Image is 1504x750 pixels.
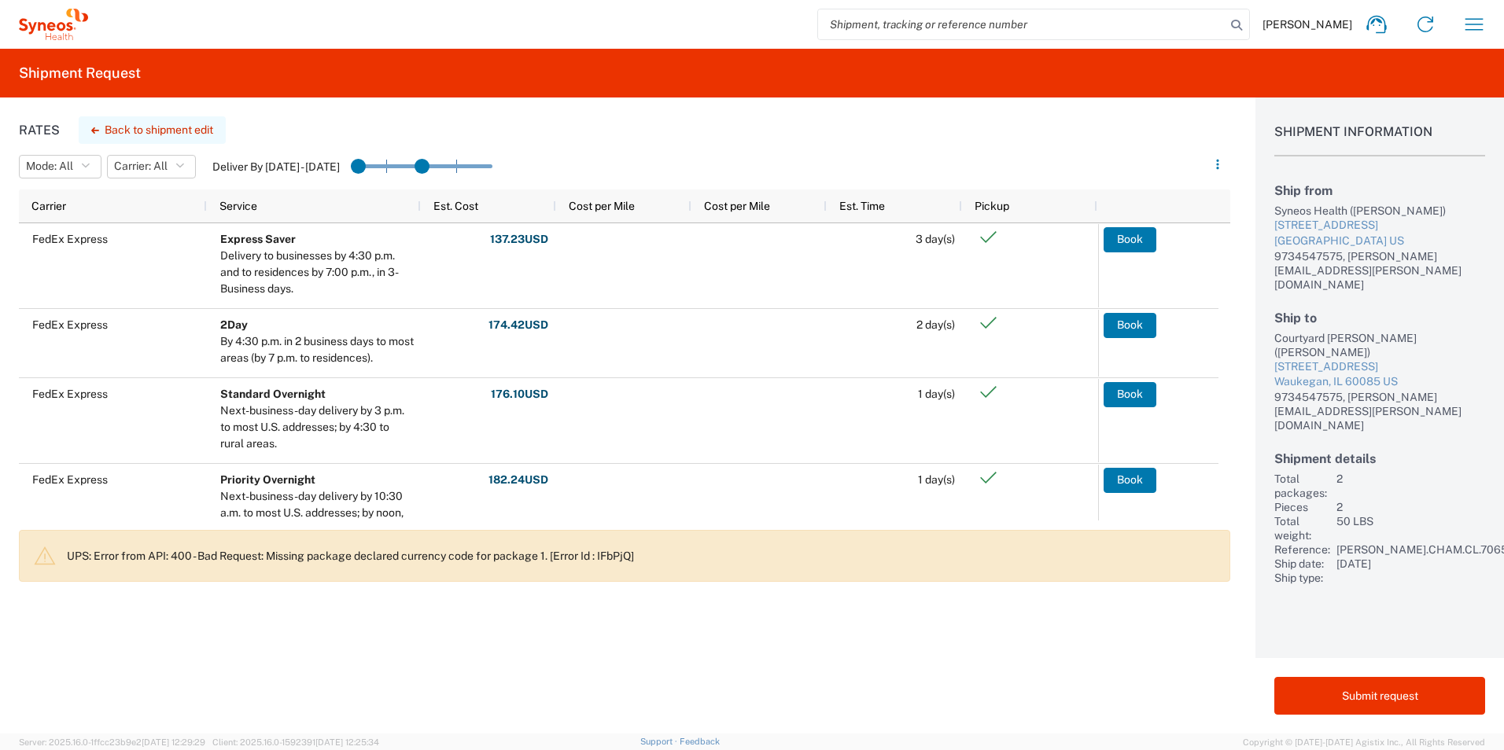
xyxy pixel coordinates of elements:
[1274,557,1330,571] div: Ship date:
[67,549,1217,563] p: UPS: Error from API: 400 - Bad Request: Missing package declared currency code for package 1. [Er...
[19,64,141,83] h2: Shipment Request
[491,387,548,402] strong: 176.10 USD
[1274,218,1485,233] div: [STREET_ADDRESS]
[569,200,635,212] span: Cost per Mile
[79,116,226,144] button: Back to shipment edit
[1274,374,1485,390] div: Waukegan, IL 60085 US
[1104,227,1156,252] button: Book
[220,403,414,452] div: Next-business-day delivery by 3 p.m. to most U.S. addresses; by 4:30 to rural areas.
[1274,311,1485,325] h2: Ship to
[1274,542,1330,557] div: Reference:
[220,233,296,245] b: Express Saver
[1274,677,1485,715] button: Submit request
[19,123,60,138] h1: Rates
[219,200,257,212] span: Service
[839,200,885,212] span: Est. Time
[1274,124,1485,156] h1: Shipment Information
[31,200,66,212] span: Carrier
[488,318,548,333] strong: 174.42 USD
[640,737,680,746] a: Support
[1274,514,1330,542] div: Total weight:
[1274,571,1330,585] div: Ship type:
[916,318,955,331] span: 2 day(s)
[32,318,108,331] span: FedEx Express
[488,313,549,338] button: 174.42USD
[220,248,414,297] div: Delivery to businesses by 4:30 p.m. and to residences by 7:00 p.m., in 3-Business days.
[1104,468,1156,493] button: Book
[220,388,326,400] b: Standard Overnight
[1274,233,1485,249] div: [GEOGRAPHIC_DATA] US
[1263,17,1352,31] span: [PERSON_NAME]
[1274,204,1485,218] div: Syneos Health ([PERSON_NAME])
[680,737,720,746] a: Feedback
[433,200,478,212] span: Est. Cost
[488,472,548,487] strong: 182.24 USD
[212,737,379,747] span: Client: 2025.16.0-1592391
[918,473,955,486] span: 1 day(s)
[220,333,414,366] div: By 4:30 p.m. in 2 business days to most areas (by 7 p.m. to residences).
[220,488,414,554] div: Next-business-day delivery by 10:30 a.m. to most U.S. addresses; by noon, 4:30 p.m. or 5 p.m. in ...
[32,233,108,245] span: FedEx Express
[32,473,108,486] span: FedEx Express
[107,155,196,178] button: Carrier: All
[1274,451,1485,466] h2: Shipment details
[1243,735,1485,749] span: Copyright © [DATE]-[DATE] Agistix Inc., All Rights Reserved
[1274,183,1485,198] h2: Ship from
[19,155,101,178] button: Mode: All
[1104,382,1156,407] button: Book
[220,318,248,331] b: 2Day
[1274,472,1330,500] div: Total packages:
[1274,331,1485,359] div: Courtyard [PERSON_NAME] ([PERSON_NAME])
[19,737,205,747] span: Server: 2025.16.0-1ffcc23b9e2
[315,737,379,747] span: [DATE] 12:25:34
[1274,500,1330,514] div: Pieces
[1274,249,1485,292] div: 9734547575, [PERSON_NAME][EMAIL_ADDRESS][PERSON_NAME][DOMAIN_NAME]
[1274,359,1485,390] a: [STREET_ADDRESS]Waukegan, IL 60085 US
[114,159,168,174] span: Carrier: All
[1274,218,1485,248] a: [STREET_ADDRESS][GEOGRAPHIC_DATA] US
[32,388,108,400] span: FedEx Express
[489,227,549,252] button: 137.23USD
[704,200,770,212] span: Cost per Mile
[818,9,1226,39] input: Shipment, tracking or reference number
[488,468,549,493] button: 182.24USD
[1274,390,1485,432] div: 9734547575, [PERSON_NAME][EMAIL_ADDRESS][PERSON_NAME][DOMAIN_NAME]
[490,232,548,247] strong: 137.23 USD
[1274,359,1485,375] div: [STREET_ADDRESS]
[212,160,340,174] label: Deliver By [DATE] - [DATE]
[975,200,1009,212] span: Pickup
[26,159,73,174] span: Mode: All
[1104,313,1156,338] button: Book
[918,388,955,400] span: 1 day(s)
[490,382,549,407] button: 176.10USD
[142,737,205,747] span: [DATE] 12:29:29
[220,473,315,486] b: Priority Overnight
[916,233,955,245] span: 3 day(s)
